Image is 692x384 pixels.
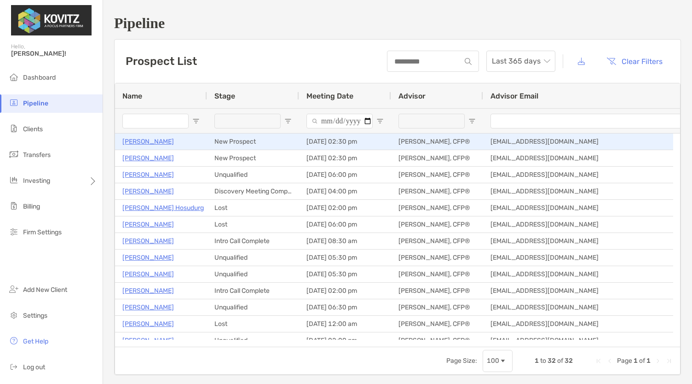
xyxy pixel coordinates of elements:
[8,335,19,346] img: get-help icon
[114,15,681,32] h1: Pipeline
[23,151,51,159] span: Transfers
[299,316,391,332] div: [DATE] 12:00 am
[122,285,174,297] a: [PERSON_NAME]
[8,97,19,108] img: pipeline icon
[122,92,142,100] span: Name
[284,117,292,125] button: Open Filter Menu
[376,117,384,125] button: Open Filter Menu
[122,335,174,346] a: [PERSON_NAME]
[306,114,373,128] input: Meeting Date Filter Input
[122,302,174,313] a: [PERSON_NAME]
[299,167,391,183] div: [DATE] 06:00 pm
[192,117,200,125] button: Open Filter Menu
[646,357,651,365] span: 1
[299,233,391,249] div: [DATE] 08:30 am
[23,203,40,210] span: Billing
[299,183,391,199] div: [DATE] 04:00 pm
[299,266,391,282] div: [DATE] 05:30 pm
[122,268,174,280] a: [PERSON_NAME]
[299,150,391,166] div: [DATE] 02:30 pm
[595,357,602,365] div: First Page
[391,167,483,183] div: [PERSON_NAME], CFP®
[299,216,391,233] div: [DATE] 06:00 pm
[207,283,299,299] div: Intro Call Complete
[122,152,174,164] a: [PERSON_NAME]
[557,357,563,365] span: of
[23,177,50,185] span: Investing
[391,299,483,315] div: [PERSON_NAME], CFP®
[126,55,197,68] h3: Prospect List
[122,202,204,214] a: [PERSON_NAME] Hosudurg
[8,309,19,320] img: settings icon
[540,357,546,365] span: to
[207,167,299,183] div: Unqualified
[23,337,48,345] span: Get Help
[306,92,353,100] span: Meeting Date
[23,363,45,371] span: Log out
[391,150,483,166] div: [PERSON_NAME], CFP®
[299,250,391,266] div: [DATE] 05:30 pm
[207,266,299,282] div: Unqualified
[207,250,299,266] div: Unqualified
[391,200,483,216] div: [PERSON_NAME], CFP®
[391,332,483,349] div: [PERSON_NAME], CFP®
[600,51,669,71] button: Clear Filters
[11,4,92,37] img: Zoe Logo
[299,299,391,315] div: [DATE] 06:30 pm
[23,125,43,133] span: Clients
[639,357,645,365] span: of
[8,149,19,160] img: transfers icon
[548,357,556,365] span: 32
[299,332,391,349] div: [DATE] 02:00 pm
[391,250,483,266] div: [PERSON_NAME], CFP®
[207,150,299,166] div: New Prospect
[207,299,299,315] div: Unqualified
[654,357,662,365] div: Next Page
[490,92,538,100] span: Advisor Email
[23,99,48,107] span: Pipeline
[487,357,499,365] div: 100
[398,92,426,100] span: Advisor
[8,123,19,134] img: clients icon
[391,134,483,150] div: [PERSON_NAME], CFP®
[299,134,391,150] div: [DATE] 02:30 pm
[606,357,613,365] div: Previous Page
[8,226,19,237] img: firm-settings icon
[465,58,472,65] img: input icon
[299,283,391,299] div: [DATE] 02:00 pm
[207,200,299,216] div: Lost
[8,175,19,186] img: investing icon
[8,361,19,372] img: logout icon
[446,357,477,365] div: Page Size:
[299,200,391,216] div: [DATE] 02:00 pm
[207,316,299,332] div: Lost
[391,183,483,199] div: [PERSON_NAME], CFP®
[535,357,539,365] span: 1
[11,50,97,58] span: [PERSON_NAME]!
[8,200,19,211] img: billing icon
[207,183,299,199] div: Discovery Meeting Complete
[122,219,174,230] a: [PERSON_NAME]
[122,235,174,247] a: [PERSON_NAME]
[214,92,235,100] span: Stage
[122,318,174,330] a: [PERSON_NAME]
[23,312,47,320] span: Settings
[122,169,174,180] a: [PERSON_NAME]
[122,114,189,128] input: Name Filter Input
[391,216,483,233] div: [PERSON_NAME], CFP®
[122,136,174,147] a: [PERSON_NAME]
[23,74,56,81] span: Dashboard
[23,286,67,294] span: Add New Client
[8,284,19,295] img: add_new_client icon
[122,252,174,263] a: [PERSON_NAME]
